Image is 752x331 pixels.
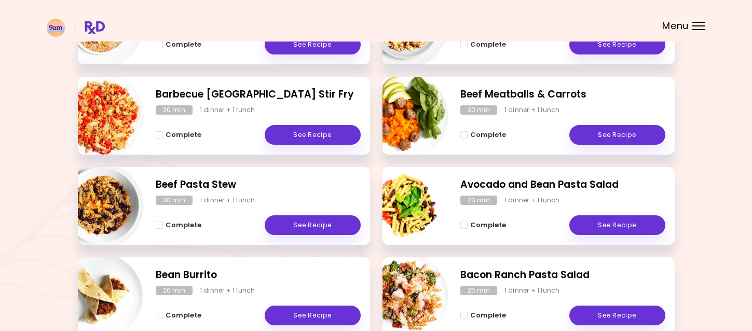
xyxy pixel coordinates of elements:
[156,105,193,115] div: 30 min
[156,219,201,231] button: Complete - Beef Pasta Stew
[460,177,665,192] h2: Avocado and Bean Pasta Salad
[156,177,361,192] h2: Beef Pasta Stew
[460,87,665,102] h2: Beef Meatballs & Carrots
[156,129,201,141] button: Complete - Barbecue Turkey Stir Fry
[156,87,361,102] h2: Barbecue Turkey Stir Fry
[460,196,497,205] div: 20 min
[470,131,506,139] span: Complete
[200,286,255,295] div: 1 dinner + 1 lunch
[504,105,560,115] div: 1 dinner + 1 lunch
[504,286,560,295] div: 1 dinner + 1 lunch
[569,35,665,54] a: See Recipe - Apple Pie Oatmeal
[460,38,506,51] button: Complete - Apple Pie Oatmeal
[166,40,201,49] span: Complete
[156,196,193,205] div: 30 min
[460,286,497,295] div: 25 min
[166,311,201,320] span: Complete
[58,163,144,249] img: Info - Beef Pasta Stew
[58,73,144,159] img: Info - Barbecue Turkey Stir Fry
[504,196,560,205] div: 1 dinner + 1 lunch
[569,306,665,325] a: See Recipe - Bacon Ranch Pasta Salad
[200,196,255,205] div: 1 dinner + 1 lunch
[569,125,665,145] a: See Recipe - Beef Meatballs & Carrots
[460,219,506,231] button: Complete - Avocado and Bean Pasta Salad
[265,306,361,325] a: See Recipe - Bean Burrito
[156,38,201,51] button: Complete - Banana Muesli
[662,21,689,31] span: Menu
[47,19,105,37] img: RxDiet
[470,221,506,229] span: Complete
[470,40,506,49] span: Complete
[569,215,665,235] a: See Recipe - Avocado and Bean Pasta Salad
[166,131,201,139] span: Complete
[460,129,506,141] button: Complete - Beef Meatballs & Carrots
[362,163,448,249] img: Info - Avocado and Bean Pasta Salad
[200,105,255,115] div: 1 dinner + 1 lunch
[470,311,506,320] span: Complete
[265,125,361,145] a: See Recipe - Barbecue Turkey Stir Fry
[460,105,497,115] div: 30 min
[156,268,361,283] h2: Bean Burrito
[460,309,506,322] button: Complete - Bacon Ranch Pasta Salad
[362,73,448,159] img: Info - Beef Meatballs & Carrots
[265,35,361,54] a: See Recipe - Banana Muesli
[460,268,665,283] h2: Bacon Ranch Pasta Salad
[265,215,361,235] a: See Recipe - Beef Pasta Stew
[156,286,193,295] div: 20 min
[156,309,201,322] button: Complete - Bean Burrito
[166,221,201,229] span: Complete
